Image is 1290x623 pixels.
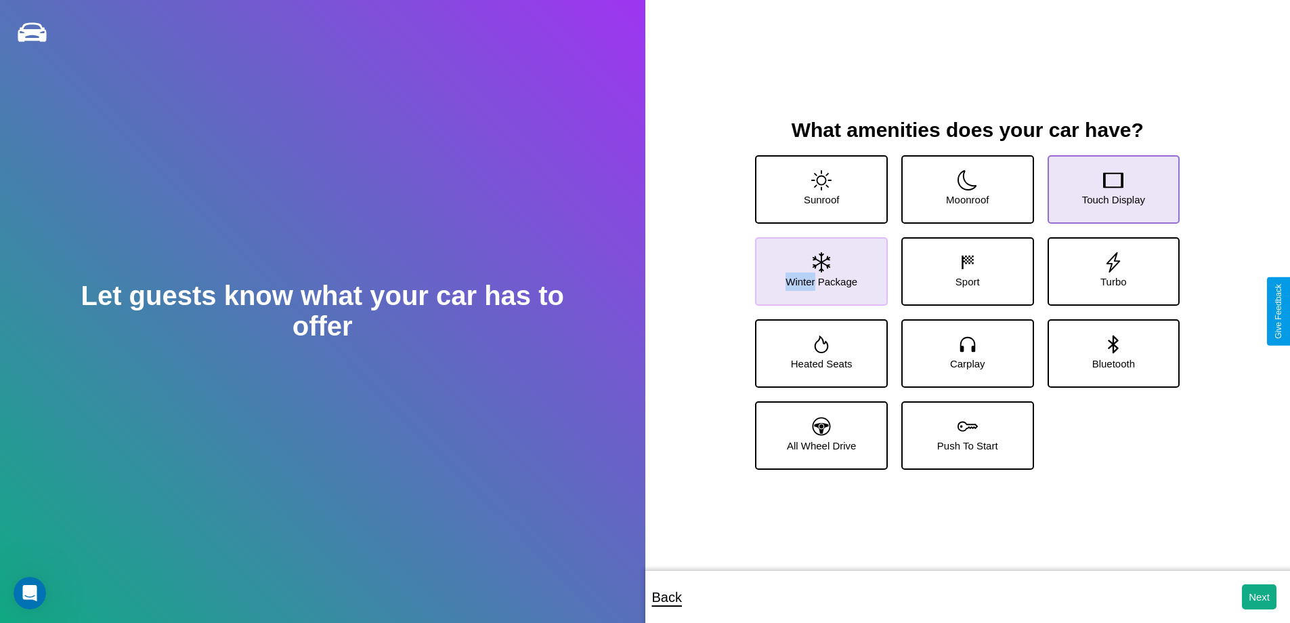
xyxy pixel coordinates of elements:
iframe: Intercom live chat [14,577,46,609]
p: Heated Seats [791,355,853,373]
p: Winter Package [786,273,857,291]
h2: Let guests know what your car has to offer [64,281,580,342]
p: Moonroof [946,190,989,209]
p: Touch Display [1082,190,1145,209]
p: Sunroof [804,190,840,209]
h3: What amenities does your car have? [741,119,1193,142]
p: Sport [955,273,980,291]
p: All Wheel Drive [787,437,857,455]
p: Turbo [1100,273,1127,291]
p: Back [652,585,682,609]
button: Next [1242,584,1276,609]
p: Bluetooth [1092,355,1135,373]
div: Give Feedback [1274,284,1283,339]
p: Push To Start [937,437,998,455]
p: Carplay [950,355,985,373]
